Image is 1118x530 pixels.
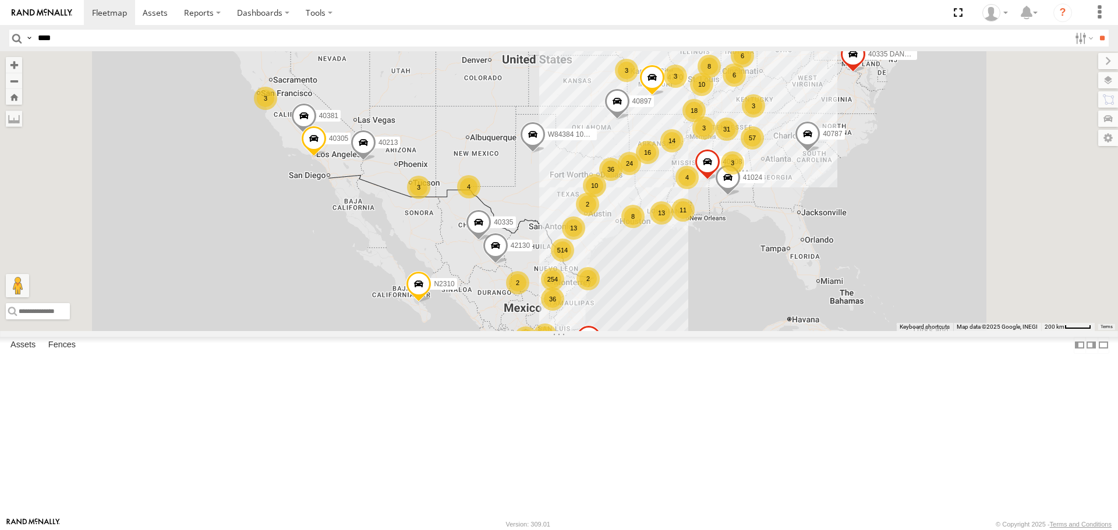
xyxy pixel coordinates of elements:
div: 10 [583,174,606,197]
span: 40381 [319,112,338,120]
button: Zoom in [6,57,22,73]
span: 40897 [632,98,652,106]
div: 3 [664,65,687,88]
button: Drag Pegman onto the map to open Street View [6,274,29,297]
div: 3 [407,176,430,199]
div: 8 [698,55,721,78]
div: 36 [541,287,564,311]
div: © Copyright 2025 - [996,521,1112,528]
a: Terms and Conditions [1050,521,1112,528]
label: Dock Summary Table to the Right [1085,337,1097,354]
button: Zoom Home [6,89,22,105]
div: 18 [682,99,706,122]
div: 3 [254,87,277,110]
a: Terms (opens in new tab) [1101,324,1113,329]
div: Version: 309.01 [506,521,550,528]
i: ? [1053,3,1072,22]
div: 2 [506,271,529,294]
label: Assets [5,337,41,354]
label: Map Settings [1098,130,1118,146]
button: Keyboard shortcuts [900,323,950,331]
div: 4 [457,175,480,198]
span: 200 km [1045,323,1064,330]
div: 3 [742,94,765,118]
div: 13 [650,201,673,225]
div: 6 [723,63,746,87]
div: 2 [576,193,599,216]
label: Fences [43,337,82,354]
div: Caseta Laredo TX [978,4,1012,22]
button: Map Scale: 200 km per 42 pixels [1041,323,1095,331]
span: 41024 [743,173,762,182]
div: 4 [675,166,699,189]
div: 18 [514,326,537,350]
div: 10 [690,73,713,96]
div: 3 [615,59,638,82]
div: 99 [533,323,557,347]
div: 24 [618,152,641,175]
div: 3 [721,151,744,175]
span: 40335 [494,218,513,226]
div: 13 [562,216,585,240]
span: 40305 [329,134,348,143]
img: rand-logo.svg [12,9,72,17]
span: 42130 [511,241,530,250]
span: N2310 [434,280,454,289]
span: 40787 [823,130,842,138]
a: Visit our Website [6,518,60,530]
div: 14 [660,129,684,152]
div: 16 [636,141,659,164]
label: Measure [6,111,22,127]
span: Map data ©2025 Google, INEGI [957,323,1038,330]
div: 11 [671,198,695,222]
label: Dock Summary Table to the Left [1074,337,1085,354]
div: 31 [715,118,738,141]
div: 254 [541,268,564,291]
span: 40335 DAÑADO [868,51,919,59]
div: 3 [692,116,716,140]
label: Hide Summary Table [1098,337,1109,354]
span: 40213 [378,139,398,147]
div: 514 [551,239,574,262]
button: Zoom out [6,73,22,89]
div: 36 [599,158,622,181]
div: 57 [741,126,764,150]
div: 2 [576,267,600,290]
div: 8 [621,205,645,228]
label: Search Filter Options [1070,30,1095,47]
span: W84384 102025 [548,130,599,138]
div: 6 [731,44,754,67]
label: Search Query [24,30,34,47]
